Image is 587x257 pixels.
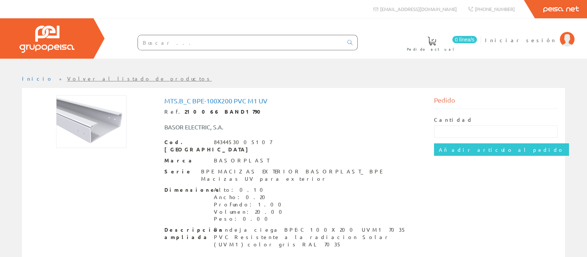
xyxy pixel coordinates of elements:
[407,45,457,53] span: Pedido actual
[159,123,316,131] div: BASOR ELECTRIC, S.A.
[164,157,208,164] span: Marca
[214,139,272,146] div: 8434453005107
[380,6,457,12] span: [EMAIL_ADDRESS][DOMAIN_NAME]
[214,215,287,223] div: Peso: 0.00
[164,186,208,194] span: Dimensiones
[138,35,343,50] input: Buscar ...
[434,143,569,156] input: Añadir artículo al pedido
[164,108,423,115] div: Ref.
[485,30,575,37] a: Iniciar sesión
[22,75,53,82] a: Inicio
[214,194,287,201] div: Ancho: 0.20
[67,75,212,82] a: Volver al listado de productos
[214,201,287,208] div: Profundo: 1.00
[56,95,127,148] img: Foto artículo Mts.b_c bpe-100X200 pvc m1 uv (192x144)
[201,168,423,183] div: BPE MACIZAS EXTERIOR BASORPLAST_ BPE Macizas UV para exterior
[485,36,556,44] span: Iniciar sesión
[214,186,287,194] div: Alto: 0.10
[214,226,423,248] div: Bandeja ciega BPE-C 100X200 UVM1 7035 PVC Resistente a la radiacion Solar (UVM1) color gris RAL 7035
[214,208,287,216] div: Volumen: 20.00
[164,168,196,175] span: Serie
[452,36,477,43] span: 0 línea/s
[434,116,473,124] label: Cantidad
[164,139,208,153] span: Cod. [GEOGRAPHIC_DATA]
[19,26,74,53] img: Grupo Peisa
[475,6,515,12] span: [PHONE_NUMBER]
[434,95,558,109] div: Pedido
[214,157,269,164] div: BASORPLAST
[164,226,208,241] span: Descripción ampliada
[185,108,266,115] strong: 210066 BAND1790
[164,97,423,104] h1: Mts.b_c bpe-100X200 pvc m1 uv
